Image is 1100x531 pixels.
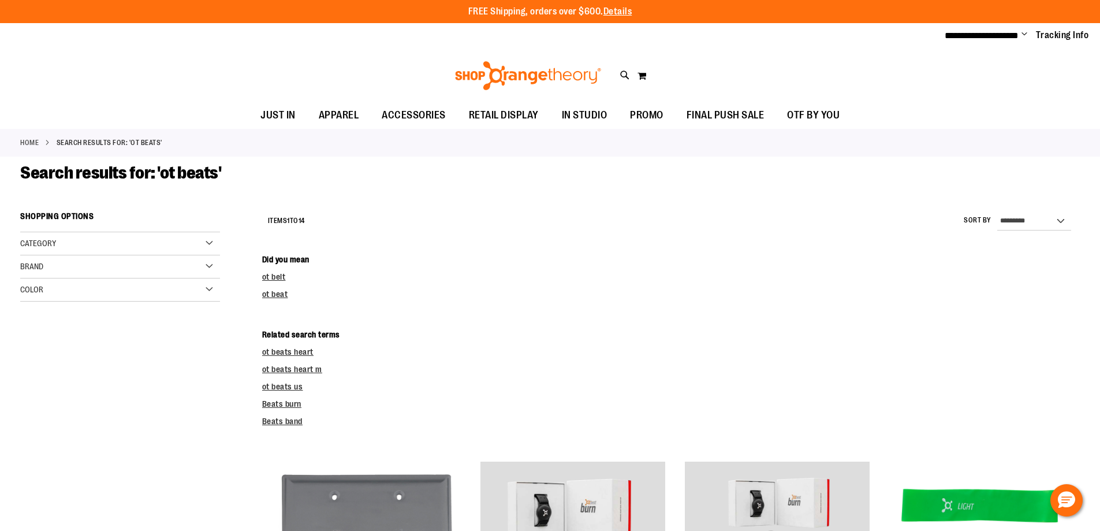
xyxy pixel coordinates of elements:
span: Search results for: 'ot beats' [20,163,221,183]
a: Beats burn [262,399,301,409]
a: ot belt [262,272,286,281]
span: Category [20,239,56,248]
strong: Search results for: 'ot beats' [57,138,162,148]
a: RETAIL DISPLAY [457,102,550,129]
span: 1 [287,217,290,225]
span: FINAL PUSH SALE [687,102,765,128]
a: ot beats heart m [262,365,322,374]
a: Tracking Info [1036,29,1089,42]
h2: Items to [268,212,305,230]
a: Home [20,138,39,148]
button: Hello, have a question? Let’s chat. [1050,484,1083,517]
span: OTF BY YOU [787,102,840,128]
strong: Shopping Options [20,206,220,232]
span: ACCESSORIES [382,102,446,128]
span: JUST IN [260,102,296,128]
p: FREE Shipping, orders over $600. [468,5,632,18]
a: FINAL PUSH SALE [675,102,776,129]
a: Details [603,6,632,17]
span: IN STUDIO [562,102,607,128]
button: Account menu [1021,29,1027,41]
a: ACCESSORIES [370,102,457,129]
a: ot beat [262,289,288,299]
a: OTF BY YOU [775,102,851,129]
span: RETAIL DISPLAY [469,102,539,128]
a: ot beats heart [262,347,314,357]
span: 14 [299,217,305,225]
a: APPAREL [307,102,371,129]
span: PROMO [630,102,663,128]
a: PROMO [618,102,675,129]
dt: Related search terms [262,329,1080,340]
span: Color [20,285,43,294]
label: Sort By [964,216,991,225]
span: APPAREL [319,102,359,128]
img: Shop Orangetheory [453,61,603,90]
a: ot beats us [262,382,303,391]
a: Beats band [262,417,303,426]
a: IN STUDIO [550,102,619,129]
span: Brand [20,262,43,271]
dt: Did you mean [262,254,1080,265]
a: JUST IN [249,102,307,129]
